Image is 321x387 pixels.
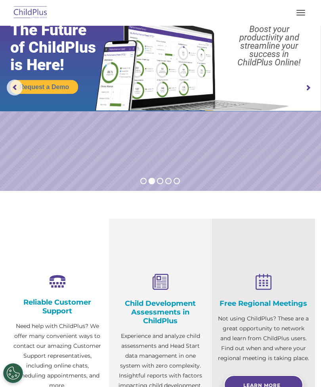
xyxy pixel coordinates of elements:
[187,301,321,387] iframe: Chat Widget
[3,363,23,383] button: Cookies Settings
[10,21,113,74] rs-layer: The Future of ChildPlus is Here!
[12,298,103,315] h4: Reliable Customer Support
[115,299,206,325] h4: Child Development Assessments in ChildPlus
[222,25,317,67] rs-layer: Boost your productivity and streamline your success in ChildPlus Online!
[218,299,309,308] h4: Free Regional Meetings
[10,80,78,94] a: Request a Demo
[12,4,49,22] img: ChildPlus by Procare Solutions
